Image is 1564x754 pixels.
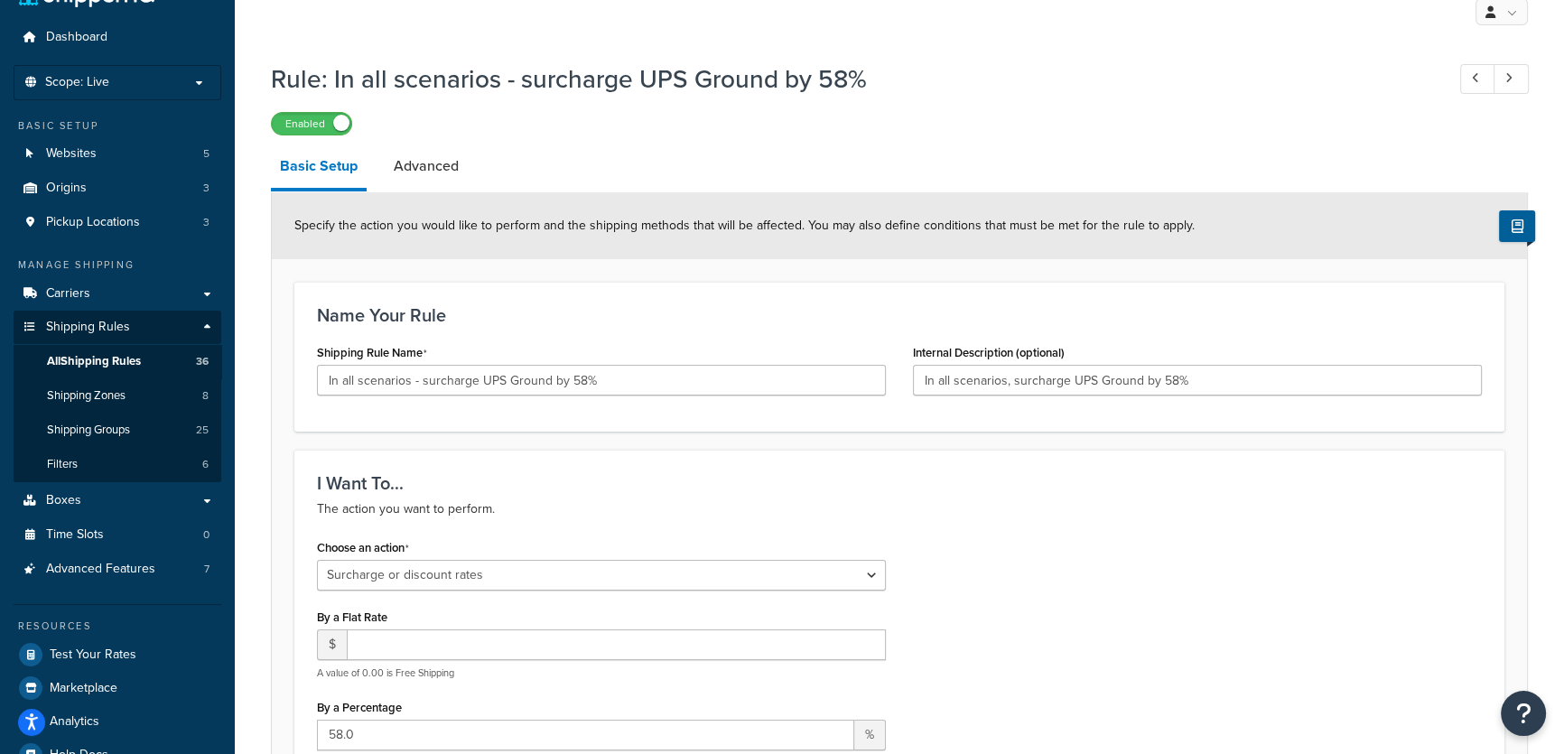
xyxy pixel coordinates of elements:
[47,388,126,404] span: Shipping Zones
[14,414,221,447] a: Shipping Groups25
[271,61,1427,97] h1: Rule: In all scenarios - surcharge UPS Ground by 58%
[272,113,351,135] label: Enabled
[1501,691,1546,736] button: Open Resource Center
[50,681,117,696] span: Marketplace
[317,498,1482,520] p: The action you want to perform.
[14,311,221,482] li: Shipping Rules
[14,448,221,481] li: Filters
[50,714,99,730] span: Analytics
[196,423,209,438] span: 25
[46,320,130,335] span: Shipping Rules
[14,379,221,413] a: Shipping Zones8
[204,562,209,577] span: 7
[1494,64,1529,94] a: Next Record
[46,527,104,543] span: Time Slots
[14,619,221,634] div: Resources
[294,216,1195,235] span: Specify the action you would like to perform and the shipping methods that will be affected. You ...
[45,75,109,90] span: Scope: Live
[317,541,409,555] label: Choose an action
[14,518,221,552] a: Time Slots0
[14,118,221,134] div: Basic Setup
[14,705,221,738] a: Analytics
[47,423,130,438] span: Shipping Groups
[14,484,221,517] a: Boxes
[14,448,221,481] a: Filters6
[46,215,140,230] span: Pickup Locations
[317,473,1482,493] h3: I Want To...
[196,354,209,369] span: 36
[317,629,347,660] span: $
[14,137,221,171] a: Websites5
[14,206,221,239] li: Pickup Locations
[14,277,221,311] a: Carriers
[1499,210,1535,242] button: Show Help Docs
[317,701,402,714] label: By a Percentage
[14,172,221,205] li: Origins
[14,379,221,413] li: Shipping Zones
[14,172,221,205] a: Origins3
[14,257,221,273] div: Manage Shipping
[14,206,221,239] a: Pickup Locations3
[46,146,97,162] span: Websites
[202,388,209,404] span: 8
[385,144,468,188] a: Advanced
[14,21,221,54] a: Dashboard
[271,144,367,191] a: Basic Setup
[317,666,886,680] p: A value of 0.00 is Free Shipping
[203,146,209,162] span: 5
[203,215,209,230] span: 3
[46,30,107,45] span: Dashboard
[46,493,81,508] span: Boxes
[854,720,886,750] span: %
[46,286,90,302] span: Carriers
[14,414,221,447] li: Shipping Groups
[47,354,141,369] span: All Shipping Rules
[913,346,1065,359] label: Internal Description (optional)
[317,346,427,360] label: Shipping Rule Name
[14,638,221,671] a: Test Your Rates
[14,672,221,704] a: Marketplace
[203,527,209,543] span: 0
[203,181,209,196] span: 3
[46,562,155,577] span: Advanced Features
[317,610,387,624] label: By a Flat Rate
[47,457,78,472] span: Filters
[202,457,209,472] span: 6
[1460,64,1495,94] a: Previous Record
[46,181,87,196] span: Origins
[14,345,221,378] a: AllShipping Rules36
[14,553,221,586] a: Advanced Features7
[14,311,221,344] a: Shipping Rules
[14,553,221,586] li: Advanced Features
[317,305,1482,325] h3: Name Your Rule
[14,137,221,171] li: Websites
[14,518,221,552] li: Time Slots
[50,647,136,663] span: Test Your Rates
